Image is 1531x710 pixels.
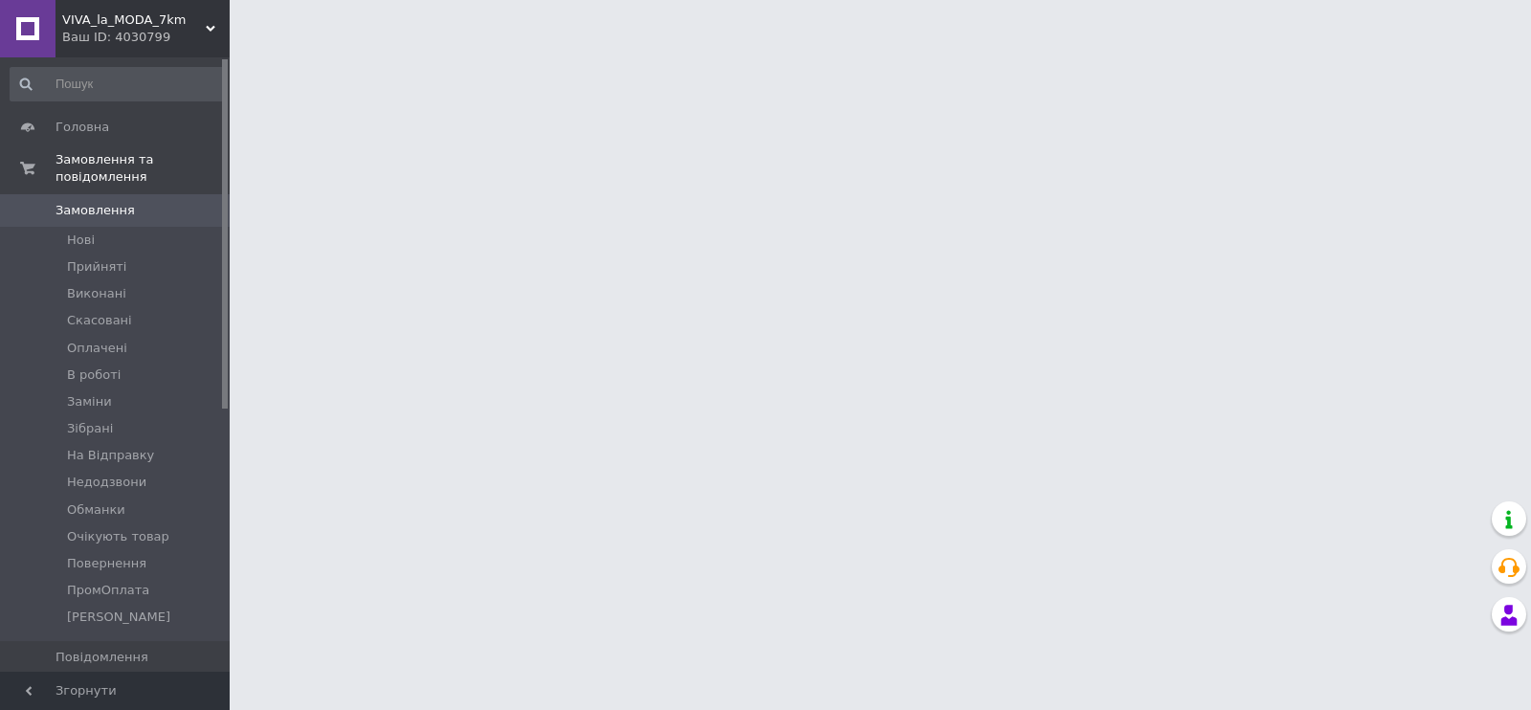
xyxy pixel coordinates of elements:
span: Оплачені [67,340,127,357]
span: Заміни [67,393,112,410]
span: Виконані [67,285,126,302]
span: VIVA_la_MODA_7km [62,11,206,29]
span: Недодзвони [67,474,146,491]
span: Скасовані [67,312,132,329]
span: Повернення [67,555,146,572]
div: Ваш ID: 4030799 [62,29,230,46]
span: ПромОплата [67,582,149,599]
span: Повідомлення [55,649,148,666]
span: В роботі [67,366,121,384]
span: Очікують товар [67,528,169,545]
span: Головна [55,119,109,136]
span: Замовлення та повідомлення [55,151,230,186]
span: Зібрані [67,420,113,437]
span: Обманки [67,501,125,519]
input: Пошук [10,67,226,101]
span: Замовлення [55,202,135,219]
span: [PERSON_NAME] [67,609,170,626]
span: Нові [67,232,95,249]
span: На Відправку [67,447,154,464]
span: Прийняті [67,258,126,276]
